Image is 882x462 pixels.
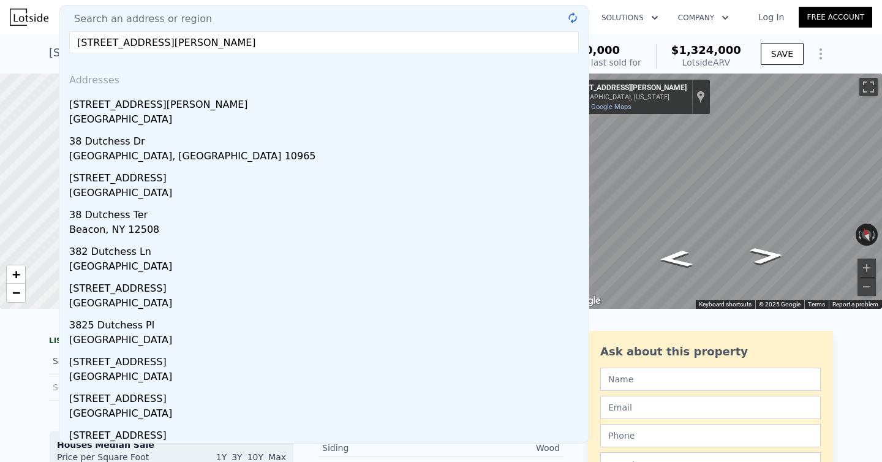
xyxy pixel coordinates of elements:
[69,333,584,350] div: [GEOGRAPHIC_DATA]
[565,93,687,101] div: [GEOGRAPHIC_DATA], [US_STATE]
[858,223,875,247] button: Reset the view
[671,56,741,69] div: Lotside ARV
[600,368,821,391] input: Name
[69,369,584,387] div: [GEOGRAPHIC_DATA]
[600,424,821,447] input: Phone
[562,44,620,56] span: $750,000
[69,31,579,53] input: Enter an address, city, region, neighborhood or zip code
[699,300,752,309] button: Keyboard shortcuts
[565,83,687,93] div: [STREET_ADDRESS][PERSON_NAME]
[856,224,862,246] button: Rotate counterclockwise
[232,452,242,462] span: 3Y
[64,12,212,26] span: Search an address or region
[64,63,584,93] div: Addresses
[12,267,20,282] span: +
[759,301,801,308] span: © 2025 Google
[858,259,876,277] button: Zoom in
[671,44,741,56] span: $1,324,000
[322,442,441,454] div: Siding
[69,203,584,222] div: 38 Dutchess Ter
[69,296,584,313] div: [GEOGRAPHIC_DATA]
[69,387,584,406] div: [STREET_ADDRESS]
[809,42,833,66] button: Show Options
[872,224,878,246] button: Rotate clockwise
[247,452,263,462] span: 10Y
[696,90,705,104] a: Show location on map
[49,44,434,61] div: [STREET_ADDRESS][PERSON_NAME] , [GEOGRAPHIC_DATA] , NY 12507
[69,166,584,186] div: [STREET_ADDRESS]
[736,243,799,268] path: Go East, Wildey Rd
[69,222,584,240] div: Beacon, NY 12508
[441,442,560,454] div: Wood
[57,439,286,451] div: Houses Median Sale
[808,301,825,308] a: Terms
[69,406,584,423] div: [GEOGRAPHIC_DATA]
[69,149,584,166] div: [GEOGRAPHIC_DATA], [GEOGRAPHIC_DATA] 10965
[7,284,25,302] a: Zoom out
[69,240,584,259] div: 382 Dutchess Ln
[69,276,584,296] div: [STREET_ADDRESS]
[69,186,584,203] div: [GEOGRAPHIC_DATA]
[49,336,294,348] div: LISTING & SALE HISTORY
[761,43,804,65] button: SAVE
[832,301,878,308] a: Report a problem
[560,74,882,309] div: Map
[600,343,821,360] div: Ask about this property
[69,93,584,112] div: [STREET_ADDRESS][PERSON_NAME]
[69,112,584,129] div: [GEOGRAPHIC_DATA]
[744,11,799,23] a: Log In
[53,379,162,395] div: Sold
[53,353,162,369] div: Sold
[69,259,584,276] div: [GEOGRAPHIC_DATA]
[12,285,20,300] span: −
[69,313,584,333] div: 3825 Dutchess Pl
[600,396,821,419] input: Email
[10,9,48,26] img: Lotside
[7,265,25,284] a: Zoom in
[644,246,707,271] path: Go West, Wildey Rd
[69,350,584,369] div: [STREET_ADDRESS]
[69,129,584,149] div: 38 Dutchess Dr
[565,103,631,111] a: View on Google Maps
[859,78,878,96] button: Toggle fullscreen view
[216,452,227,462] span: 1Y
[799,7,872,28] a: Free Account
[592,7,668,29] button: Solutions
[668,7,739,29] button: Company
[541,56,641,69] div: Off Market, last sold for
[858,278,876,296] button: Zoom out
[69,423,584,443] div: [STREET_ADDRESS]
[560,74,882,309] div: Street View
